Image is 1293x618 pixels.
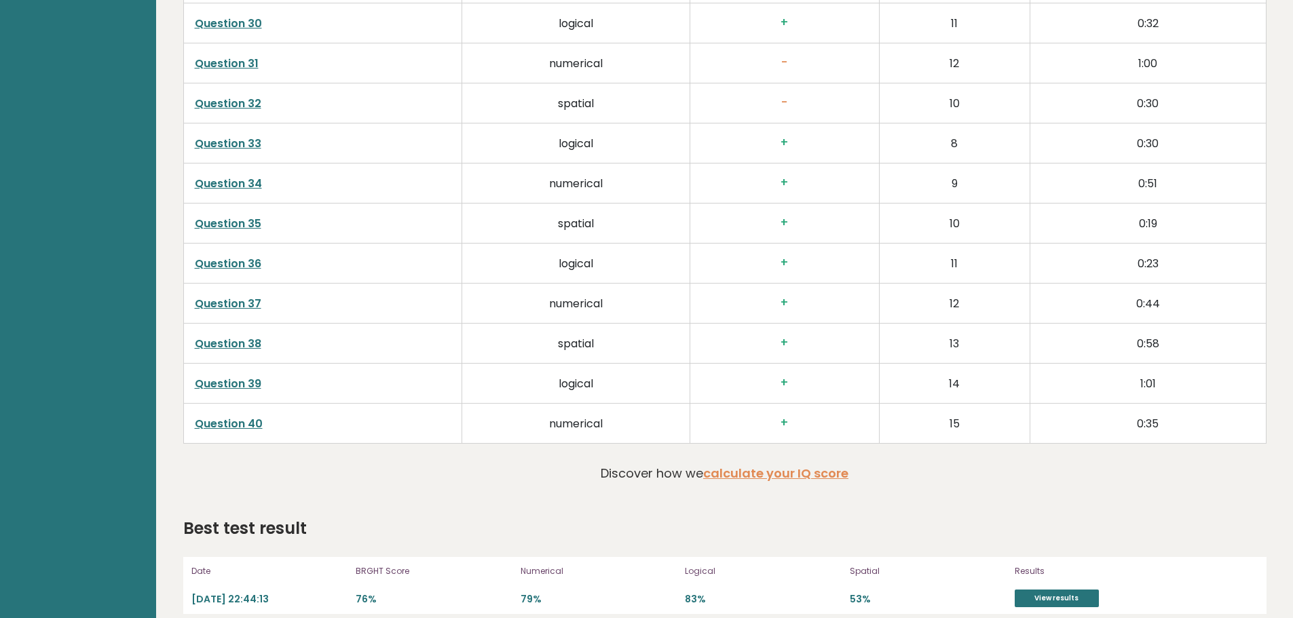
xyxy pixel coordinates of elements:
td: logical [462,243,690,283]
h3: - [701,56,868,70]
h3: + [701,376,868,390]
td: 0:44 [1030,283,1266,323]
a: Question 37 [195,296,261,311]
td: 10 [879,83,1030,123]
a: View results [1015,590,1099,607]
p: 83% [685,593,842,606]
td: 12 [879,283,1030,323]
h3: + [701,296,868,310]
a: Question 30 [195,16,262,31]
td: 0:30 [1030,83,1266,123]
h3: + [701,416,868,430]
td: spatial [462,323,690,363]
td: 15 [879,403,1030,443]
a: Question 39 [195,376,261,391]
p: Spatial [850,565,1007,577]
a: Question 36 [195,256,261,271]
td: 0:23 [1030,243,1266,283]
td: 0:58 [1030,323,1266,363]
td: 0:51 [1030,163,1266,203]
td: spatial [462,83,690,123]
h3: + [701,136,868,150]
h3: + [701,256,868,270]
p: 76% [356,593,512,606]
p: [DATE] 22:44:13 [191,593,348,606]
td: 13 [879,323,1030,363]
a: Question 35 [195,216,261,231]
td: 9 [879,163,1030,203]
p: Numerical [521,565,677,577]
a: Question 34 [195,176,262,191]
h2: Best test result [183,516,307,541]
p: Discover how we [601,464,848,482]
a: Question 40 [195,416,263,431]
td: logical [462,3,690,43]
a: Question 32 [195,96,261,111]
td: 11 [879,243,1030,283]
td: 11 [879,3,1030,43]
td: spatial [462,203,690,243]
h3: + [701,176,868,190]
h3: + [701,336,868,350]
p: BRGHT Score [356,565,512,577]
td: 0:30 [1030,123,1266,163]
td: 0:19 [1030,203,1266,243]
a: calculate your IQ score [703,465,848,482]
td: 8 [879,123,1030,163]
a: Question 38 [195,336,261,351]
p: 53% [850,593,1007,606]
a: Question 33 [195,136,261,151]
td: numerical [462,43,690,83]
p: Logical [685,565,842,577]
td: numerical [462,283,690,323]
p: Date [191,565,348,577]
td: 12 [879,43,1030,83]
td: numerical [462,163,690,203]
p: 79% [521,593,677,606]
td: 14 [879,363,1030,403]
td: logical [462,363,690,403]
h3: - [701,96,868,110]
h3: + [701,216,868,230]
td: 1:01 [1030,363,1266,403]
td: 0:35 [1030,403,1266,443]
p: Results [1015,565,1157,577]
a: Question 31 [195,56,259,71]
h3: + [701,16,868,30]
td: 1:00 [1030,43,1266,83]
td: 0:32 [1030,3,1266,43]
td: logical [462,123,690,163]
td: numerical [462,403,690,443]
td: 10 [879,203,1030,243]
